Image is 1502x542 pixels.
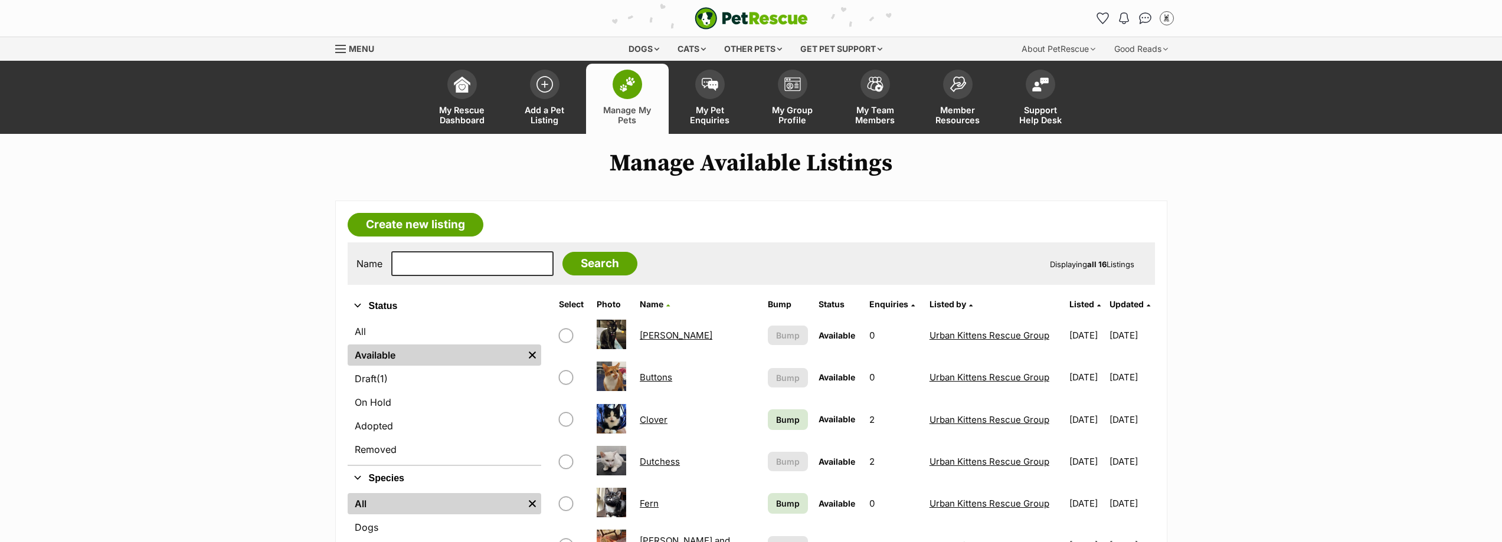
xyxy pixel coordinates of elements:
[421,64,503,134] a: My Rescue Dashboard
[930,299,966,309] span: Listed by
[601,105,654,125] span: Manage My Pets
[917,64,999,134] a: Member Resources
[348,439,541,460] a: Removed
[640,299,663,309] span: Name
[669,64,751,134] a: My Pet Enquiries
[865,315,924,356] td: 0
[348,344,523,366] a: Available
[865,441,924,482] td: 2
[1065,399,1108,440] td: [DATE]
[702,78,718,91] img: pet-enquiries-icon-7e3ad2cf08bfb03b45e93fb7055b45f3efa6380592205ae92323e6603595dc1f.svg
[931,105,984,125] span: Member Resources
[640,330,712,341] a: [PERSON_NAME]
[536,76,553,93] img: add-pet-listing-icon-0afa8454b4691262ce3f59096e99ab1cd57d4a30225e0717b998d2c9b9846f56.svg
[1065,441,1108,482] td: [DATE]
[1139,12,1151,24] img: chat-41dd97257d64d25036548639549fe6c8038ab92f7586957e7f3b1b290dea8141.svg
[930,498,1049,509] a: Urban Kittens Rescue Group
[1110,441,1153,482] td: [DATE]
[348,392,541,413] a: On Hold
[586,64,669,134] a: Manage My Pets
[814,295,863,314] th: Status
[348,318,541,465] div: Status
[930,456,1049,467] a: Urban Kittens Rescue Group
[819,330,855,340] span: Available
[776,455,800,468] span: Bump
[640,299,670,309] a: Name
[1065,357,1108,398] td: [DATE]
[554,295,591,314] th: Select
[1110,315,1153,356] td: [DATE]
[819,456,855,467] span: Available
[768,326,808,345] button: Bump
[869,299,915,309] a: Enquiries
[776,413,800,426] span: Bump
[1161,12,1173,24] img: Urban Kittens Rescue Group profile pic
[348,321,541,342] a: All
[792,37,891,61] div: Get pet support
[768,409,808,430] a: Bump
[503,64,586,134] a: Add a Pet Listing
[766,105,819,125] span: My Group Profile
[348,517,541,538] a: Dogs
[348,298,541,314] button: Status
[640,414,667,425] a: Clover
[1069,299,1101,309] a: Listed
[867,77,883,92] img: team-members-icon-5396bd8760b3fe7c0b43da4ab00e1e3bb1a5d9ba89233759b79545d2d3fc5d0d.svg
[1050,259,1134,269] span: Displaying Listings
[348,471,541,486] button: Species
[640,456,680,467] a: Dutchess
[1110,399,1153,440] td: [DATE]
[349,44,374,54] span: Menu
[768,452,808,471] button: Bump
[1106,37,1176,61] div: Good Reads
[523,344,541,366] a: Remove filter
[695,7,808,29] a: PetRescue
[865,483,924,524] td: 0
[377,372,388,386] span: (1)
[776,372,800,384] span: Bump
[768,368,808,387] button: Bump
[620,37,667,61] div: Dogs
[999,64,1082,134] a: Support Help Desk
[930,299,973,309] a: Listed by
[1032,77,1049,91] img: help-desk-icon-fdf02630f3aa405de69fd3d07c3f3aa587a6932b1a1747fa1d2bba05be0121f9.svg
[335,37,382,58] a: Menu
[849,105,902,125] span: My Team Members
[819,414,855,424] span: Available
[865,357,924,398] td: 0
[518,105,571,125] span: Add a Pet Listing
[819,372,855,382] span: Available
[348,415,541,436] a: Adopted
[1065,483,1108,524] td: [DATE]
[869,299,908,309] span: translation missing: en.admin.listings.index.attributes.enquiries
[1014,105,1067,125] span: Support Help Desk
[562,252,637,275] input: Search
[640,372,672,383] a: Buttons
[930,414,1049,425] a: Urban Kittens Rescue Group
[669,37,714,61] div: Cats
[930,330,1049,341] a: Urban Kittens Rescue Group
[523,493,541,514] a: Remove filter
[436,105,489,125] span: My Rescue Dashboard
[1110,299,1144,309] span: Updated
[1110,299,1150,309] a: Updated
[619,77,636,92] img: manage-my-pets-icon-02211641906a0b7f246fdf0571729dbe1e7629f14944591b6c1af311fb30b64b.svg
[1069,299,1094,309] span: Listed
[1110,357,1153,398] td: [DATE]
[1013,37,1104,61] div: About PetRescue
[716,37,790,61] div: Other pets
[348,213,483,236] a: Create new listing
[1087,259,1107,269] strong: all 16
[683,105,737,125] span: My Pet Enquiries
[348,493,523,514] a: All
[950,76,966,92] img: member-resources-icon-8e73f808a243e03378d46382f2149f9095a855e16c252ad45f914b54edf8863c.svg
[1157,9,1176,28] button: My account
[819,498,855,508] span: Available
[1119,12,1128,24] img: notifications-46538b983faf8c2785f20acdc204bb7945ddae34d4c08c2a6579f10ce5e182be.svg
[930,372,1049,383] a: Urban Kittens Rescue Group
[348,368,541,389] a: Draft
[834,64,917,134] a: My Team Members
[1110,483,1153,524] td: [DATE]
[784,77,801,91] img: group-profile-icon-3fa3cf56718a62981997c0bc7e787c4b2cf8bcc04b72c1350f741eb67cf2f40e.svg
[454,76,470,93] img: dashboard-icon-eb2f2d2d3e046f16d808141f083e7271f6b2e854fb5c12c21221c1fb7104beca.svg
